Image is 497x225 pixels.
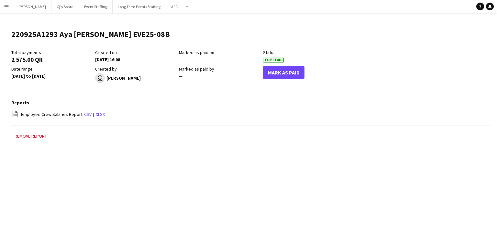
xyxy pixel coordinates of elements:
[11,66,92,72] div: Date range
[21,111,83,117] span: Employed Crew Salaries Report
[95,66,176,72] div: Created by
[96,111,105,117] a: xlsx
[95,73,176,83] div: [PERSON_NAME]
[95,50,176,55] div: Created on
[263,66,304,79] button: Mark As Paid
[51,0,79,13] button: Gj's Board
[79,0,113,13] button: Event Staffing
[11,100,491,106] h3: Reports
[179,66,260,72] div: Marked as paid by
[179,57,182,62] span: —
[11,57,92,62] div: 2 575.00 QR
[11,132,50,140] button: Remove report
[11,110,491,118] div: |
[11,29,170,39] h1: 220925A1293 Aya [PERSON_NAME] EVE25-08B
[95,57,176,62] div: [DATE] 16:08
[11,73,92,79] div: [DATE] to [DATE]
[13,0,51,13] button: [PERSON_NAME]
[179,73,182,79] span: —
[84,111,92,117] a: csv
[11,50,92,55] div: Total payments
[179,50,260,55] div: Marked as paid on
[113,0,166,13] button: Long Term Events Staffing
[263,58,284,62] span: To Be Paid
[263,50,344,55] div: Status
[166,0,183,13] button: AFC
